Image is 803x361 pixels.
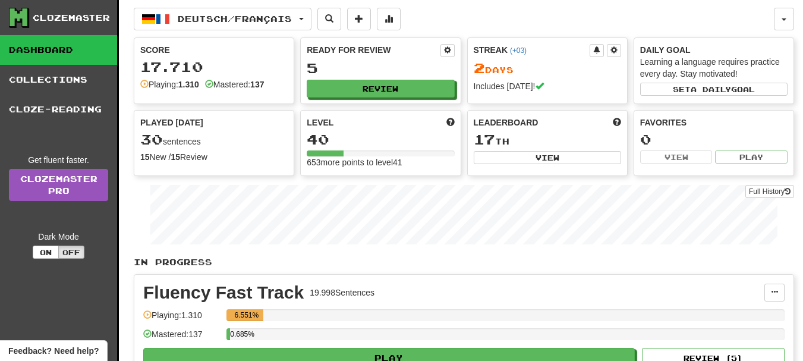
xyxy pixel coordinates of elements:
span: Level [307,117,333,128]
div: 5 [307,61,454,76]
strong: 15 [140,152,150,162]
div: Score [140,44,288,56]
div: 40 [307,132,454,147]
div: Ready for Review [307,44,440,56]
button: Play [715,150,788,164]
a: ClozemasterPro [9,169,108,201]
div: Playing: [140,79,199,90]
div: sentences [140,132,288,147]
button: Add sentence to collection [347,8,371,30]
div: Mastered: [205,79,264,90]
button: Seta dailygoal [640,83,788,96]
strong: 137 [250,80,264,89]
button: Search sentences [317,8,341,30]
button: On [33,246,59,259]
button: View [474,151,621,164]
span: Deutsch / Français [178,14,292,24]
span: Played [DATE] [140,117,203,128]
div: Mastered: 137 [143,328,221,348]
button: More stats [377,8,401,30]
div: Includes [DATE]! [474,80,621,92]
div: Streak [474,44,590,56]
div: 17.710 [140,59,288,74]
span: 2 [474,59,485,76]
span: 17 [474,131,495,147]
div: 653 more points to level 41 [307,156,454,168]
span: Leaderboard [474,117,539,128]
div: 6.551% [230,309,263,321]
div: th [474,132,621,147]
span: 30 [140,131,163,147]
strong: 1.310 [178,80,199,89]
div: Learning a language requires practice every day. Stay motivated! [640,56,788,80]
div: 0 [640,132,788,147]
div: Playing: 1.310 [143,309,221,329]
strong: 15 [171,152,180,162]
div: Fluency Fast Track [143,284,304,302]
a: (+03) [510,46,527,55]
button: Full History [745,185,794,198]
div: 19.998 Sentences [310,287,374,299]
div: Get fluent faster. [9,154,108,166]
button: Review [307,80,454,98]
div: New / Review [140,151,288,163]
span: This week in points, UTC [613,117,621,128]
div: Clozemaster [33,12,110,24]
button: View [640,150,713,164]
button: Deutsch/Français [134,8,311,30]
div: Favorites [640,117,788,128]
span: Open feedback widget [8,345,99,357]
div: Dark Mode [9,231,108,243]
div: Day s [474,61,621,76]
span: a daily [691,85,731,93]
div: Daily Goal [640,44,788,56]
button: Off [58,246,84,259]
span: Score more points to level up [446,117,455,128]
p: In Progress [134,256,794,268]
